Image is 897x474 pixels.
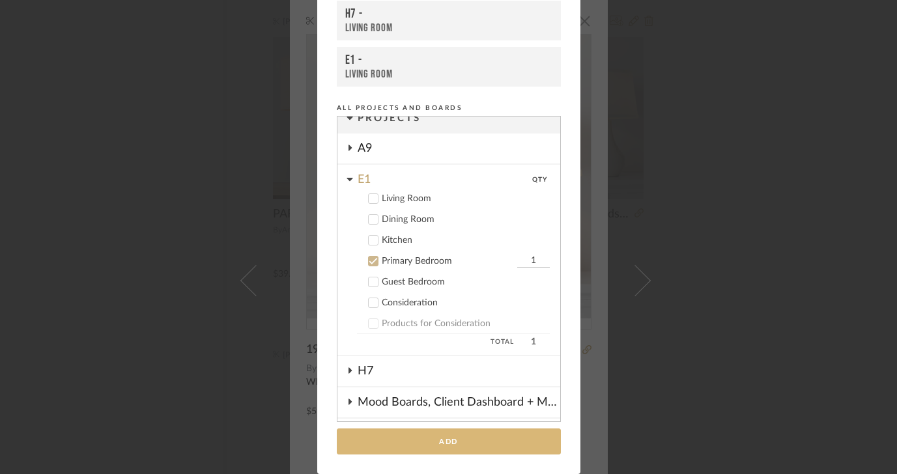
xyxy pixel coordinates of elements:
span: 1 [517,334,550,350]
div: Dining Room [382,214,550,225]
div: E1 [358,165,532,188]
div: Living Room [345,68,552,81]
button: Add [337,428,561,455]
input: Primary Bedroom [517,255,550,268]
div: H7 - [345,7,552,21]
div: Consideration [382,298,550,309]
div: Guest Bedroom [382,277,550,288]
div: Projects [358,104,560,133]
div: E1 - [345,53,552,68]
div: A9 [358,133,560,163]
div: H7 [358,356,560,386]
div: All Projects and Boards [337,102,561,114]
span: Total [357,334,514,350]
div: Mood Boards, Client Dashboard + More [358,387,560,417]
div: Kitchen [382,235,550,246]
div: Primary Bedroom [382,256,514,267]
div: Living Room [382,193,550,204]
div: Living Room [345,21,552,35]
div: Products for Consideration [382,318,550,329]
div: QTY [532,165,547,188]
